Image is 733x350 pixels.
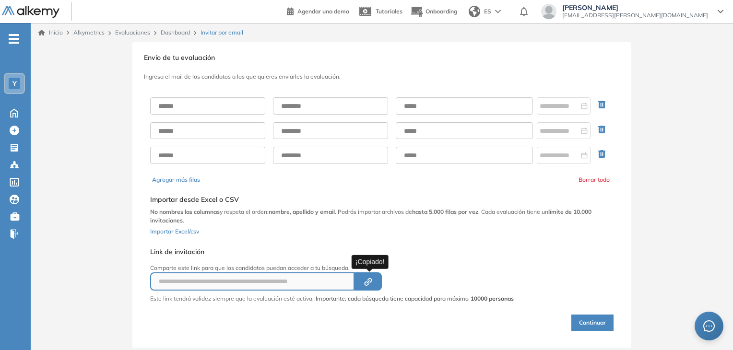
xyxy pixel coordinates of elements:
span: Y [12,80,17,87]
span: [PERSON_NAME] [562,4,708,12]
a: Evaluaciones [115,29,150,36]
h3: Ingresa el mail de los candidatos a los que quieres enviarles la evaluación. [144,73,620,80]
img: world [469,6,480,17]
p: Este link tendrá validez siempre que la evaluación esté activa. [150,294,314,303]
span: message [703,320,715,332]
button: Agregar más filas [152,175,200,184]
span: Tutoriales [376,8,402,15]
button: Onboarding [410,1,457,22]
b: hasta 5.000 filas por vez [412,208,478,215]
b: límite de 10.000 invitaciones [150,208,591,224]
span: Alkymetrics [73,29,105,36]
a: Dashboard [161,29,190,36]
p: Comparte este link para que los candidatos puedan acceder a tu búsqueda. [150,264,514,272]
span: ES [484,7,491,16]
b: nombre, apellido y email [269,208,335,215]
img: arrow [495,10,501,13]
button: Continuar [571,315,614,331]
h5: Link de invitación [150,248,514,256]
span: Invitar por email [201,28,243,37]
i: - [9,38,19,40]
a: Inicio [38,28,63,37]
div: ¡Copiado! [352,255,389,268]
a: Agendar una demo [287,5,349,16]
span: Importar Excel/csv [150,228,199,235]
b: No nombres las columnas [150,208,220,215]
h3: Envío de tu evaluación [144,54,620,62]
span: Importante: cada búsqueda tiene capacidad para máximo [316,294,514,303]
img: Logo [2,6,59,18]
p: y respeta el orden: . Podrás importar archivos de . Cada evaluación tiene un . [150,208,614,225]
strong: 10000 personas [471,295,514,302]
button: Importar Excel/csv [150,225,199,236]
span: Agendar una demo [297,8,349,15]
span: [EMAIL_ADDRESS][PERSON_NAME][DOMAIN_NAME] [562,12,708,19]
button: Borrar todo [579,175,610,184]
h5: Importar desde Excel o CSV [150,196,614,204]
span: Onboarding [426,8,457,15]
